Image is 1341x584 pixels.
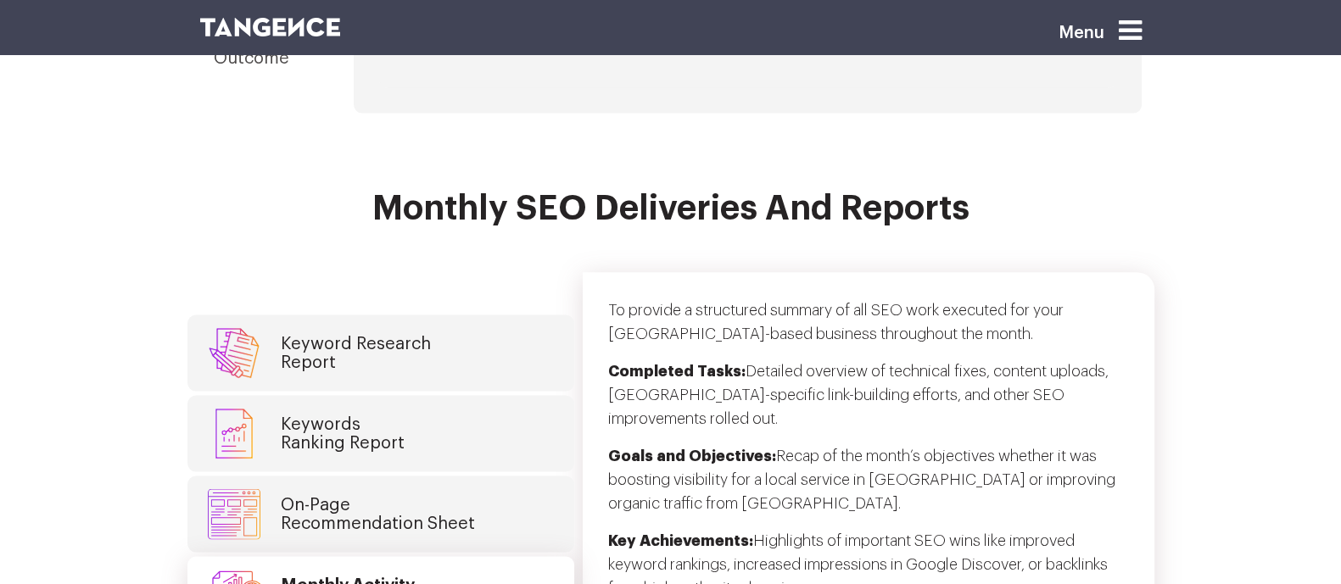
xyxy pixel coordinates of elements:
[608,364,746,379] strong: Completed Tasks:
[608,298,1129,359] p: To provide a structured summary of all SEO work executed for your [GEOGRAPHIC_DATA]-based busines...
[608,359,1129,444] p: Detailed overview of technical fixes, content uploads, [GEOGRAPHIC_DATA]-specific link-building e...
[204,328,264,379] img: tab-icon1.svg
[608,448,776,464] strong: Goals and Objectives:
[281,496,475,533] h4: On-Page Recommendation Sheet
[200,190,1142,248] h2: Monthly SEO Deliveries and Reports
[204,409,264,459] img: tab-icon2.svg
[281,415,405,453] h4: Keywords Ranking Report
[204,489,264,540] img: tab-icon3.svg
[608,533,753,548] strong: Key Achievements:
[608,444,1129,529] p: Recap of the month’s objectives whether it was boosting visibility for a local service in [GEOGRA...
[281,335,431,372] h4: Keyword Research Report
[200,18,341,36] img: logo SVG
